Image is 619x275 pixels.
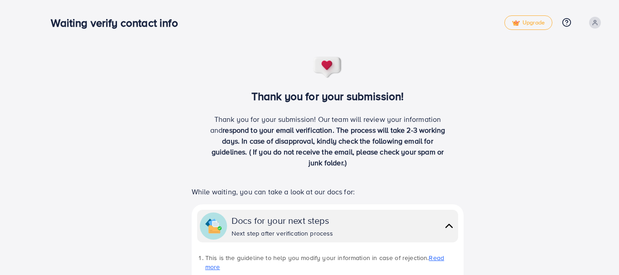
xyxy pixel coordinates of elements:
[313,56,343,79] img: success
[205,253,444,271] a: Read more
[192,186,464,197] p: While waiting, you can take a look at our docs for:
[51,16,185,29] h3: Waiting verify contact info
[443,219,455,232] img: collapse
[512,20,520,26] img: tick
[232,214,334,227] div: Docs for your next steps
[504,15,552,30] a: tickUpgrade
[232,229,334,238] div: Next step after verification process
[512,19,545,26] span: Upgrade
[177,90,479,103] h3: Thank you for your submission!
[205,218,222,234] img: collapse
[205,253,458,272] li: This is the guideline to help you modify your information in case of rejection.
[212,125,445,168] span: respond to your email verification. The process will take 2-3 working days. In case of disapprova...
[207,114,449,168] p: Thank you for your submission! Our team will review your information and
